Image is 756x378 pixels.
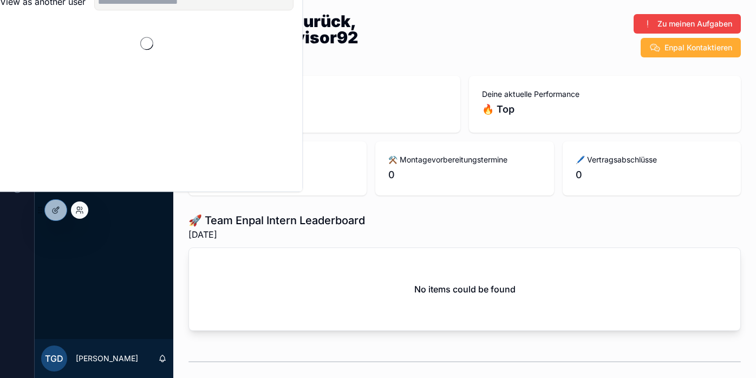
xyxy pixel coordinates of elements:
[188,228,365,241] span: [DATE]
[664,42,732,53] span: Enpal Kontaktieren
[188,13,523,45] h1: Willkommen zurück, InfluentialAdvisor92
[641,38,741,57] button: Enpal Kontaktieren
[482,103,514,115] strong: 🔥 Top
[657,18,732,29] span: Zu meinen Aufgaben
[388,167,540,183] span: 0
[201,89,447,100] span: Mein Platz in der Liga
[388,154,540,165] span: ⚒️ Montagevorbereitungstermine
[482,89,728,100] span: Deine aktuelle Performance
[201,102,447,120] h2: .
[576,154,728,165] span: 🖊️ Vertragsabschlüsse
[76,353,138,364] p: [PERSON_NAME]
[576,167,728,183] span: 0
[188,213,365,228] h1: 🚀 Team Enpal Intern Leaderboard
[634,14,741,34] button: Zu meinen Aufgaben
[414,283,516,296] h2: No items could be found
[45,352,63,365] span: TgD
